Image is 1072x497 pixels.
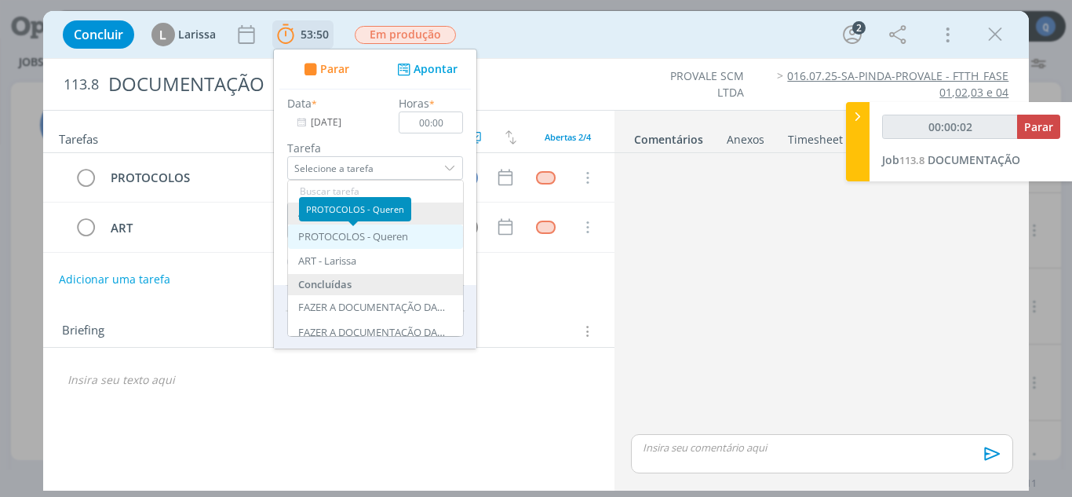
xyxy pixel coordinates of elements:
button: 53:50 [273,22,333,47]
div: FAZER A DOCUMENTAÇÃO DAS PARTES - [PERSON_NAME] [298,327,447,339]
button: Adicionar uma tarefa [58,265,171,294]
input: Buscar tarefa [288,181,463,203]
button: 2 [840,22,865,47]
th: Realizado [286,285,369,310]
span: Em produção [355,26,456,44]
div: 2 [852,21,866,35]
span: Parar [1024,119,1053,134]
span: 113.8 [899,153,924,167]
div: PROTOCOLOS - Queren [298,231,408,243]
a: Job113.8DOCUMENTAÇÃO [882,152,1020,167]
label: Tarefa [287,140,463,156]
div: Abertas [288,203,463,225]
a: Comentários [633,125,704,148]
span: 53:50 [301,27,329,42]
span: 113.8 [64,76,99,93]
div: ART [104,218,444,238]
label: Horas [399,95,429,111]
span: Concluir [74,28,123,41]
div: dialog [43,11,1030,491]
span: Abertas 2/4 [545,131,591,143]
span: Tarefas [59,128,98,147]
a: Timesheet [787,125,844,148]
div: DOCUMENTAÇÃO [102,65,608,104]
div: ART - Larissa [298,255,356,268]
div: PROTOCOLOS [104,168,444,188]
div: Concluídas [288,274,463,296]
span: Larissa [178,29,216,40]
a: PROVALE SCM LTDA [670,68,744,99]
th: Estimado [381,285,465,310]
div: FAZER A DOCUMENTAÇÃO DAS PARTES - Queren [298,301,447,314]
button: Concluir [63,20,134,49]
button: Em produção [354,25,457,45]
button: Parar [299,61,349,78]
a: 016.07.25-SA-PINDA-PROVALE - FTTH_FASE 01,02,03 e 04 [787,68,1008,99]
div: PROTOCOLOS - Queren [299,197,411,221]
button: Parar [1017,115,1060,139]
span: Parar [319,64,348,75]
div: Anexos [727,132,764,148]
img: arrow-down-up.svg [505,130,516,144]
label: Data [287,95,312,111]
button: LLarissa [151,23,216,46]
span: Briefing [62,321,104,342]
ul: 53:50 [273,49,477,349]
button: Apontar [393,61,458,78]
span: DOCUMENTAÇÃO [928,152,1020,167]
input: Data [287,111,385,133]
div: L [151,23,175,46]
